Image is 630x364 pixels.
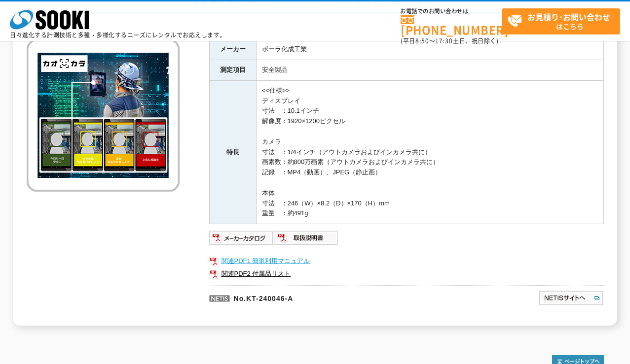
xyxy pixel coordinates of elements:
[209,230,274,246] img: メーカーカタログ
[502,8,620,34] a: お見積り･お問い合わせはこちら
[209,80,257,224] th: 特長
[401,8,502,14] span: お電話でのお問い合わせは
[435,36,453,45] span: 17:30
[538,290,604,306] img: NETISサイトへ
[257,80,603,224] td: <<仕様>> ディスプレイ 寸法 ：10.1インチ 解像度：1920×1200ピクセル カメラ 寸法 ：1/4インチ（アウトカメラおよびインカメラ共に） 画素数：約800万画素（アウトカメラおよ...
[257,39,603,60] td: ポーラ化成工業
[209,236,274,244] a: メーカーカタログ
[507,9,620,33] span: はこちら
[10,32,226,38] p: 日々進化する計測技術と多種・多様化するニーズにレンタルでお応えします。
[401,36,498,45] span: (平日 ～ 土日、祝日除く)
[209,267,604,280] a: 関連PDF2 付属品リスト
[257,60,603,80] td: 安全製品
[274,236,338,244] a: 取扱説明書
[527,11,610,23] strong: お見積り･お問い合わせ
[209,39,257,60] th: メーカー
[415,36,429,45] span: 8:50
[27,39,180,192] img: 熱中症リスク判定AIカメラ カオカラ（Wi-Fi仕様）
[401,15,502,35] a: [PHONE_NUMBER]
[209,255,604,267] a: 関連PDF1 簡単利用マニュアル
[209,285,443,309] p: No.KT-240046-A
[209,60,257,80] th: 測定項目
[274,230,338,246] img: 取扱説明書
